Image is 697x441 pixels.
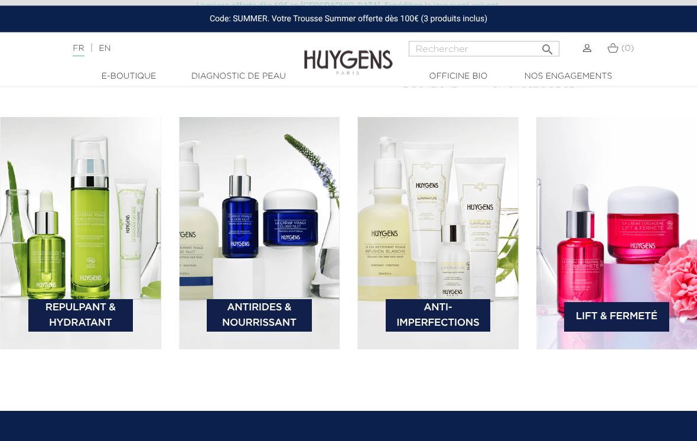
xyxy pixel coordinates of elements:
[207,300,312,332] a: Antirides & Nourrissant
[28,300,133,332] a: Repulpant & Hydratant
[74,70,184,83] a: E-Boutique
[403,70,513,83] a: Officine Bio
[513,70,623,83] a: Nos engagements
[73,44,84,57] a: FR
[67,41,281,56] div: |
[409,41,559,57] input: Rechercher
[621,44,634,53] span: (0)
[537,38,558,54] button: 
[357,118,519,351] img: bannière catégorie 3
[564,303,669,332] a: Lift & Fermeté
[179,118,340,351] img: bannière catégorie 2
[184,70,294,83] a: Diagnostic de peau
[540,39,555,53] i: 
[304,31,393,77] img: Huygens
[99,44,110,53] a: EN
[386,300,491,332] a: Anti-Imperfections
